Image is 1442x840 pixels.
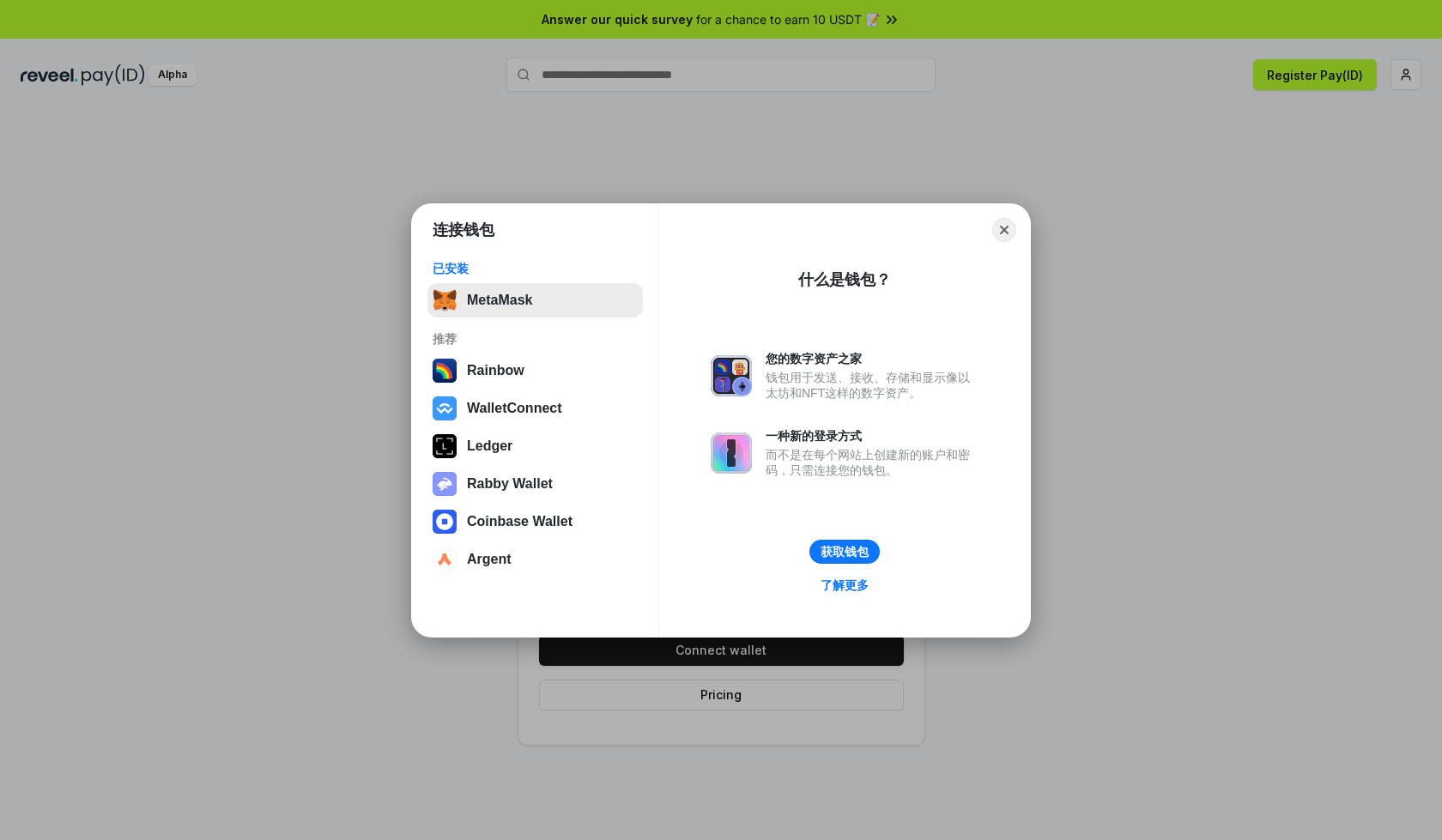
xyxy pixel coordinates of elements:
[433,472,457,496] img: svg+xml,%3Csvg%20xmlns%3D%22http%3A%2F%2Fwww.w3.org%2F2000%2Fsvg%22%20fill%3D%22none%22%20viewBox...
[766,447,978,478] div: 而不是在每个网站上创建新的账户和密码，只需连接您的钱包。
[427,429,643,463] button: Ledger
[766,351,978,366] div: 您的数字资产之家
[467,476,553,492] div: Rabby Wallet
[433,261,638,276] div: 已安装
[427,467,643,501] button: Rabby Wallet
[467,401,562,416] div: WalletConnect
[433,331,638,347] div: 推荐
[433,547,457,571] img: svg+xml,%3Csvg%20width%3D%2228%22%20height%3D%2228%22%20viewBox%3D%220%200%2028%2028%22%20fill%3D...
[711,432,752,474] img: svg+xml,%3Csvg%20xmlns%3D%22http%3A%2F%2Fwww.w3.org%2F2000%2Fsvg%22%20fill%3D%22none%22%20viewBox...
[810,574,879,596] a: 了解更多
[433,359,457,383] img: svg+xml,%3Csvg%20width%3D%22120%22%20height%3D%22120%22%20viewBox%3D%220%200%20120%20120%22%20fil...
[433,220,494,240] h1: 连接钱包
[427,283,643,317] button: MetaMask
[427,391,643,426] button: WalletConnect
[798,269,891,290] div: 什么是钱包？
[766,370,978,401] div: 钱包用于发送、接收、存储和显示像以太坊和NFT这样的数字资产。
[433,434,457,458] img: svg+xml,%3Csvg%20xmlns%3D%22http%3A%2F%2Fwww.w3.org%2F2000%2Fsvg%22%20width%3D%2228%22%20height%3...
[766,428,978,444] div: 一种新的登录方式
[433,288,457,312] img: svg+xml,%3Csvg%20fill%3D%22none%22%20height%3D%2233%22%20viewBox%3D%220%200%2035%2033%22%20width%...
[467,514,573,529] div: Coinbase Wallet
[427,354,643,388] button: Rainbow
[427,505,643,539] button: Coinbase Wallet
[467,552,512,567] div: Argent
[711,355,752,396] img: svg+xml,%3Csvg%20xmlns%3D%22http%3A%2F%2Fwww.w3.org%2F2000%2Fsvg%22%20fill%3D%22none%22%20viewBox...
[427,542,643,577] button: Argent
[433,510,457,534] img: svg+xml,%3Csvg%20width%3D%2228%22%20height%3D%2228%22%20viewBox%3D%220%200%2028%2028%22%20fill%3D...
[809,540,880,564] button: 获取钱包
[433,396,457,420] img: svg+xml,%3Csvg%20width%3D%2228%22%20height%3D%2228%22%20viewBox%3D%220%200%2028%2028%22%20fill%3D...
[821,577,869,593] div: 了解更多
[821,544,869,559] div: 获取钱包
[467,363,524,378] div: Rainbow
[467,293,532,308] div: MetaMask
[992,218,1016,242] button: Close
[467,438,512,454] div: Ledger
